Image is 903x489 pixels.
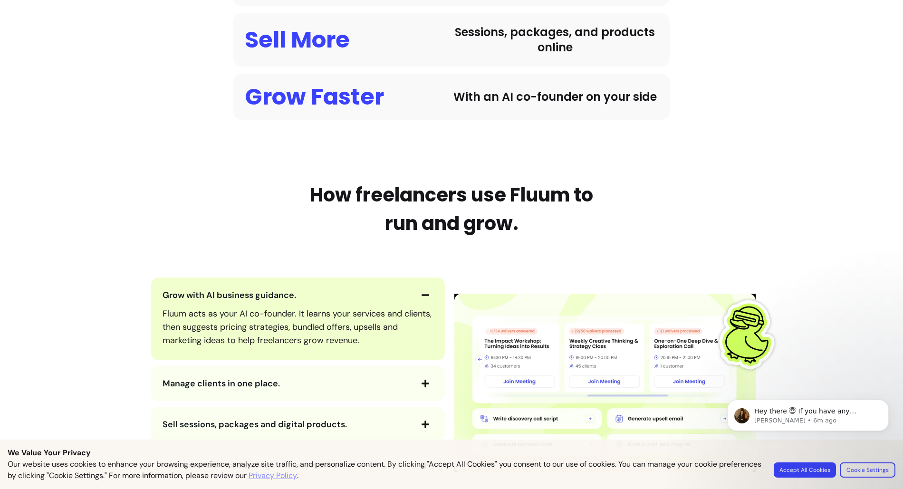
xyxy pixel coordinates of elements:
button: Manage clients in one place. [163,375,433,392]
img: Fluum Duck sticker [713,299,784,370]
span: Sell sessions, packages and digital products. [163,419,347,430]
div: Grow Faster [245,86,384,108]
div: Grow with AI business guidance. [163,303,433,351]
div: Sell More [245,29,350,51]
p: Our website uses cookies to enhance your browsing experience, analyze site traffic, and personali... [8,459,762,481]
button: Grow with AI business guidance. [163,287,433,303]
a: Privacy Policy [249,470,297,481]
button: Sell sessions, packages and digital products. [163,416,433,432]
span: Grow with AI business guidance. [163,289,296,301]
h2: How freelancers use Fluum to run and grow. [297,181,606,238]
p: We Value Your Privacy [8,447,895,459]
iframe: Intercom notifications message [713,380,903,484]
p: Fluum acts as your AI co-founder. It learns your services and clients, then suggests pricing stra... [163,307,433,347]
div: Sessions, packages, and products online [451,25,658,55]
span: Manage clients in one place. [163,378,280,389]
div: With an AI co-founder on your side [451,89,658,105]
